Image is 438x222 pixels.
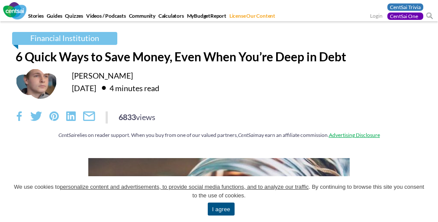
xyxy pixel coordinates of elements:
a: Financial Institution [12,32,117,45]
a: CentSai One [387,13,423,20]
a: I agree [208,203,235,216]
a: Calculators [158,13,185,22]
a: I agree [423,195,432,203]
h1: 6 Quick Ways to Save Money, Even When You’re Deep in Debt [16,49,422,64]
a: Stories [27,13,45,22]
a: Videos / Podcasts [85,13,127,22]
a: Community [128,13,156,22]
div: 4 minutes read [97,81,159,95]
a: [PERSON_NAME] [72,71,133,80]
div: relies on reader support. When you buy from one of our valued partners, may earn an affiliate com... [16,131,422,139]
a: MyBudgetReport [186,13,227,22]
em: CentSai [58,132,75,138]
span: We use cookies to . By continuing to browse this site you consent to the use of cookies. [13,183,425,200]
img: CentSai [3,2,26,19]
a: Login [370,13,383,21]
u: personalize content and advertisements, to provide social media functions, and to analyze our tra... [60,184,309,190]
time: [DATE] [72,83,96,93]
div: 6833 [119,111,155,123]
a: License Our Content [229,13,276,22]
a: CentSai Trivia [387,3,423,11]
em: CentSai [238,132,254,138]
span: views [136,112,155,122]
a: Advertising Disclosure [329,132,380,138]
a: Guides [46,13,63,22]
a: Quizzes [64,13,84,22]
